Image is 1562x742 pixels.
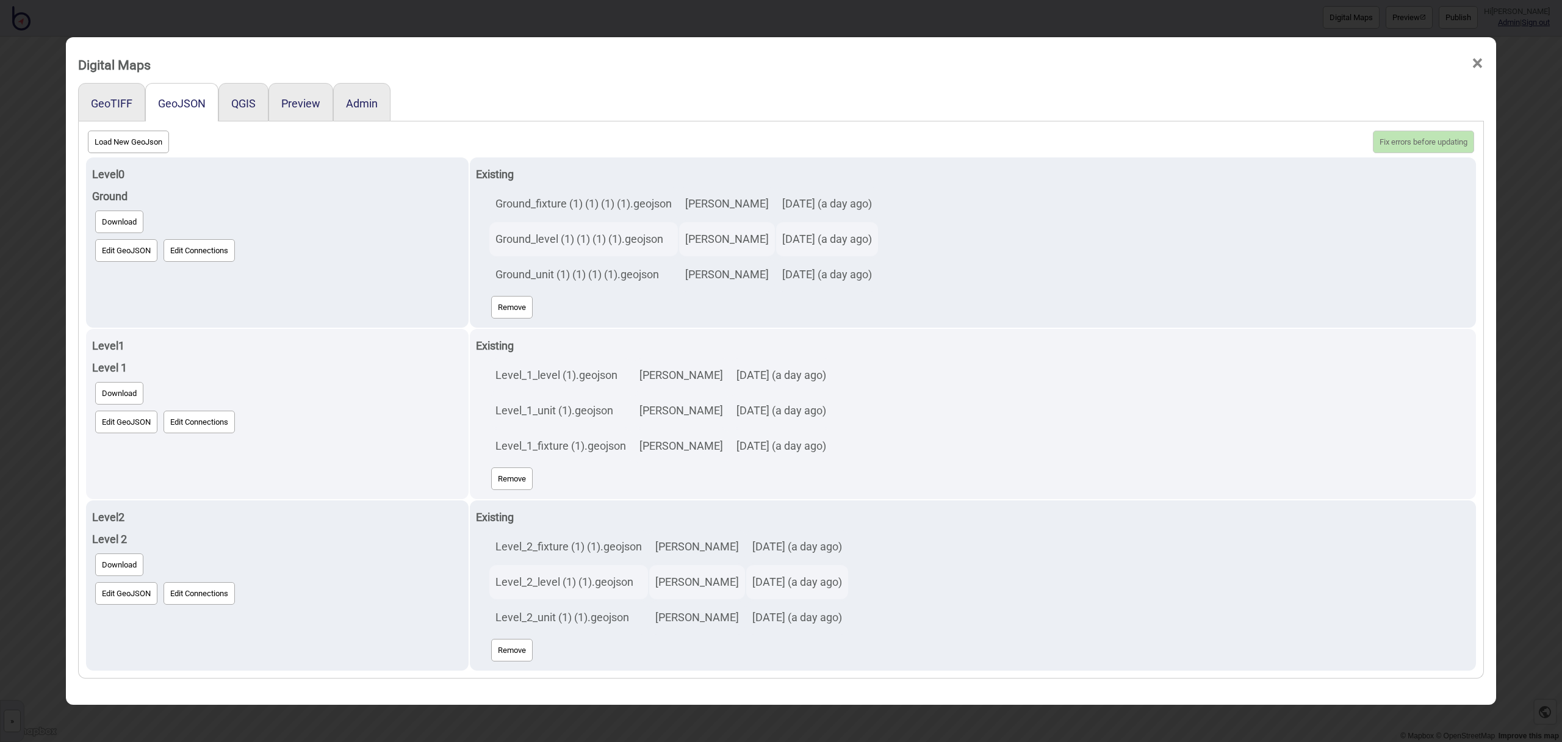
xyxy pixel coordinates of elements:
button: Download [95,382,143,405]
td: Ground_level (1) (1) (1) (1).geojson [489,222,678,256]
button: Download [95,553,143,576]
td: [PERSON_NAME] [649,565,745,599]
button: Remove [491,467,533,490]
div: Ground [92,185,462,207]
strong: Existing [476,511,514,524]
button: Edit GeoJSON [95,411,157,433]
button: Fix errors before updating [1373,131,1474,153]
td: [DATE] (a day ago) [746,530,848,564]
td: [DATE] (a day ago) [776,187,878,221]
strong: Existing [476,339,514,352]
td: [PERSON_NAME] [679,258,775,292]
td: [DATE] (a day ago) [730,358,832,392]
div: Digital Maps [78,52,151,78]
button: GeoTIFF [91,97,132,110]
button: Edit Connections [164,411,235,433]
button: Download [95,211,143,233]
td: [DATE] (a day ago) [746,565,848,599]
button: GeoJSON [158,97,206,110]
button: Edit Connections [164,582,235,605]
td: Level_2_level (1) (1).geojson [489,565,648,599]
span: × [1471,43,1484,84]
a: Edit Connections [160,408,238,436]
button: Edit Connections [164,239,235,262]
td: [PERSON_NAME] [633,429,729,463]
td: [PERSON_NAME] [633,358,729,392]
td: Level_2_unit (1) (1).geojson [489,600,648,635]
td: [PERSON_NAME] [649,600,745,635]
td: [PERSON_NAME] [679,187,775,221]
td: Level_1_unit (1).geojson [489,394,632,428]
div: Level 2 [92,506,462,528]
div: Level 0 [92,164,462,185]
button: QGIS [231,97,256,110]
td: Level_2_fixture (1) (1).geojson [489,530,648,564]
td: Level_1_level (1).geojson [489,358,632,392]
a: Edit Connections [160,236,238,265]
a: Edit Connections [160,579,238,608]
td: Ground_fixture (1) (1) (1) (1).geojson [489,187,678,221]
td: [DATE] (a day ago) [730,429,832,463]
button: Remove [491,296,533,319]
td: Level_1_fixture (1).geojson [489,429,632,463]
td: [PERSON_NAME] [679,222,775,256]
div: Level 1 [92,335,462,357]
button: Load New GeoJson [88,131,169,153]
button: Preview [281,97,320,110]
div: Level 2 [92,528,462,550]
td: [DATE] (a day ago) [776,258,878,292]
td: [DATE] (a day ago) [730,394,832,428]
td: Ground_unit (1) (1) (1) (1).geojson [489,258,678,292]
button: Remove [491,639,533,661]
div: Level 1 [92,357,462,379]
button: Admin [346,97,378,110]
td: [DATE] (a day ago) [746,600,848,635]
td: [PERSON_NAME] [649,530,745,564]
strong: Existing [476,168,514,181]
button: Edit GeoJSON [95,582,157,605]
td: [PERSON_NAME] [633,394,729,428]
button: Edit GeoJSON [95,239,157,262]
td: [DATE] (a day ago) [776,222,878,256]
